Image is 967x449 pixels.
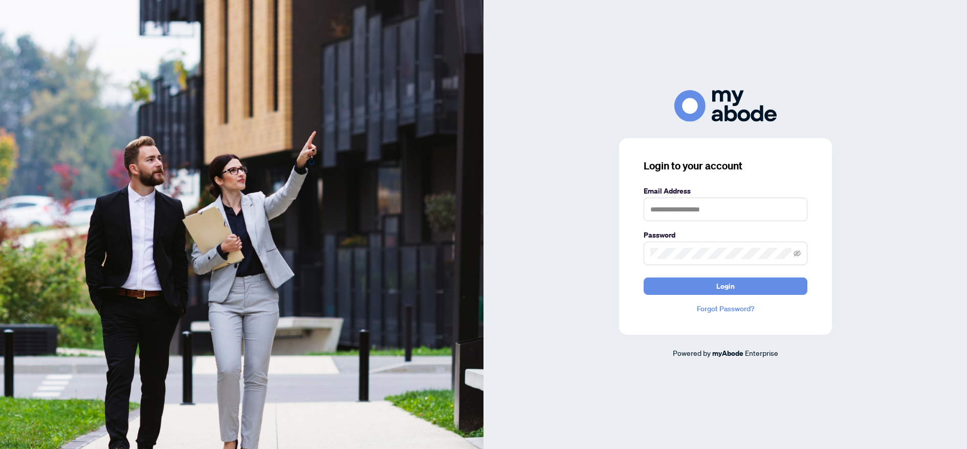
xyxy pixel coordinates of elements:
[644,229,807,241] label: Password
[644,159,807,173] h3: Login to your account
[673,348,711,357] span: Powered by
[716,278,735,294] span: Login
[674,90,777,121] img: ma-logo
[712,348,743,359] a: myAbode
[794,250,801,257] span: eye-invisible
[644,185,807,197] label: Email Address
[644,277,807,295] button: Login
[644,303,807,314] a: Forgot Password?
[745,348,778,357] span: Enterprise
